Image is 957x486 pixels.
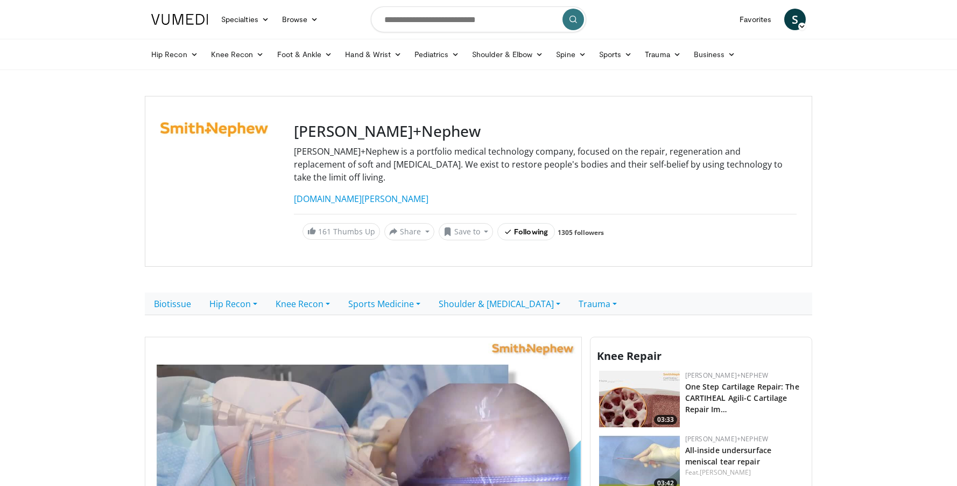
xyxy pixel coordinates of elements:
a: Biotissue [145,293,200,315]
a: [PERSON_NAME]+Nephew [685,434,768,443]
span: 161 [318,226,331,237]
a: Sports Medicine [339,293,430,315]
h3: [PERSON_NAME]+Nephew [294,122,797,141]
a: Trauma [638,44,687,65]
a: Hip Recon [145,44,205,65]
a: Sports [593,44,639,65]
a: 161 Thumbs Up [302,223,380,240]
a: Trauma [569,293,626,315]
img: 781f413f-8da4-4df1-9ef9-bed9c2d6503b.150x105_q85_crop-smart_upscale.jpg [599,371,680,427]
input: Search topics, interventions [371,6,586,32]
button: Following [497,223,555,240]
p: [PERSON_NAME]+Nephew is a portfolio medical technology company, focused on the repair, regenerati... [294,145,797,184]
a: Spine [550,44,592,65]
img: VuMedi Logo [151,14,208,25]
a: Browse [276,9,325,30]
a: Knee Recon [205,44,271,65]
span: 03:33 [654,415,677,425]
a: Business [687,44,742,65]
div: Feat. [685,468,803,477]
a: Hip Recon [200,293,266,315]
a: All-inside undersurface meniscal tear repair [685,445,771,467]
a: [PERSON_NAME]+Nephew [685,371,768,380]
a: One Step Cartilage Repair: The CARTIHEAL Agili-C Cartilage Repair Im… [685,381,799,414]
a: 03:33 [599,371,680,427]
span: Knee Repair [597,349,662,363]
a: Pediatrics [408,44,466,65]
a: Specialties [215,9,276,30]
button: Save to [439,223,494,240]
a: Favorites [733,9,778,30]
a: Foot & Ankle [271,44,339,65]
a: Knee Recon [266,293,339,315]
a: 1305 followers [558,228,604,237]
a: S [784,9,806,30]
a: Shoulder & [MEDICAL_DATA] [430,293,569,315]
a: Hand & Wrist [339,44,408,65]
a: [PERSON_NAME] [700,468,751,477]
a: Shoulder & Elbow [466,44,550,65]
a: [DOMAIN_NAME][PERSON_NAME] [294,193,428,205]
button: Share [384,223,434,240]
